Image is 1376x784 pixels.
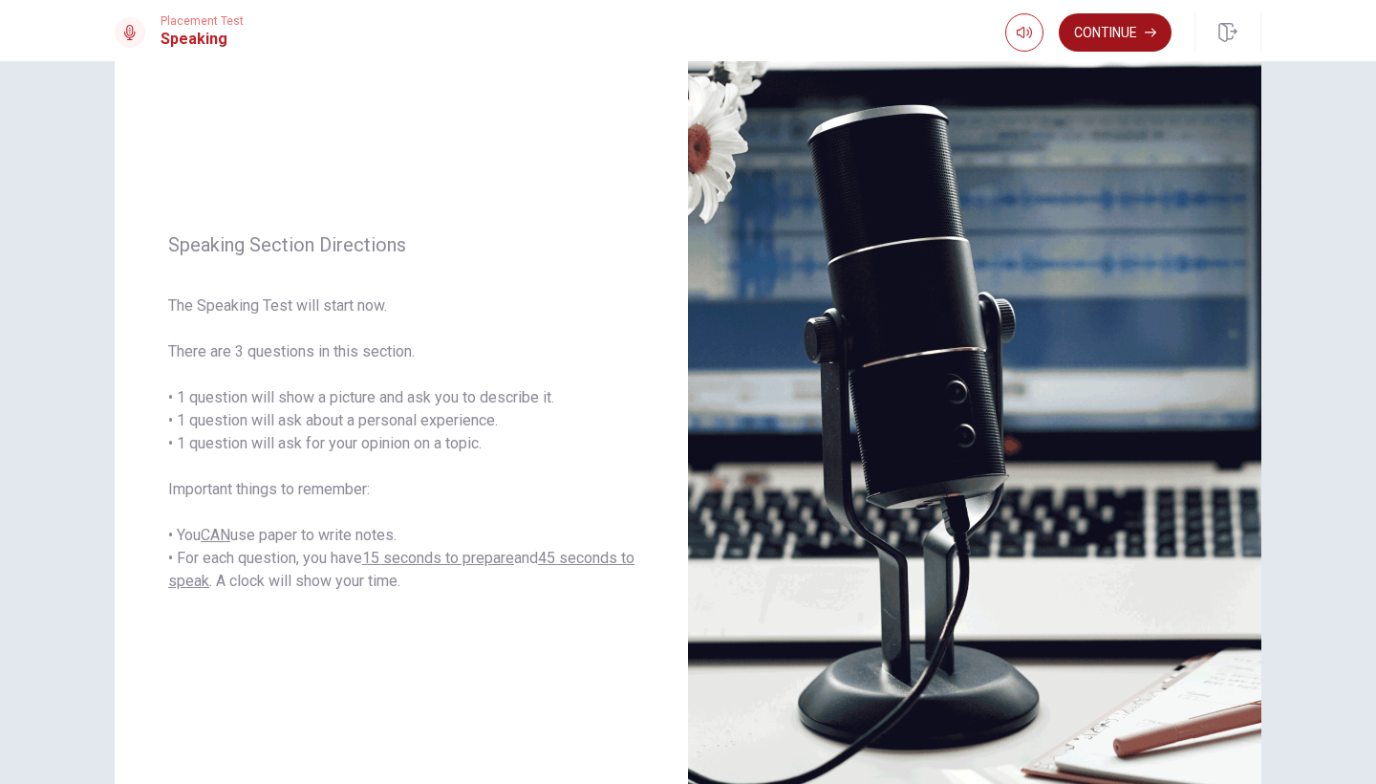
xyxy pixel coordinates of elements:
[1059,13,1172,52] button: Continue
[168,294,634,593] span: The Speaking Test will start now. There are 3 questions in this section. • 1 question will show a...
[362,549,514,567] u: 15 seconds to prepare
[201,526,230,544] u: CAN
[161,14,244,28] span: Placement Test
[161,28,244,51] h1: Speaking
[168,233,634,256] span: Speaking Section Directions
